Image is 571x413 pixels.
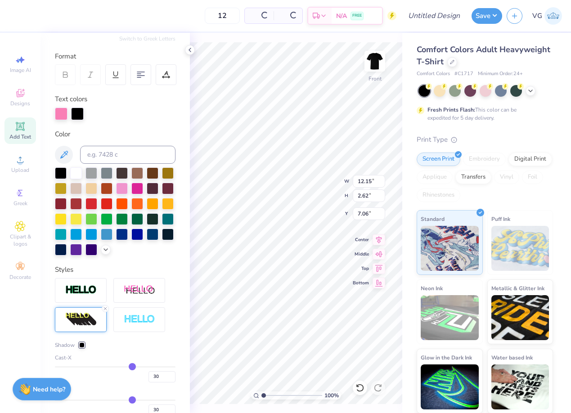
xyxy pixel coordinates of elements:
[11,166,29,174] span: Upload
[55,51,176,62] div: Format
[13,200,27,207] span: Greek
[55,265,175,275] div: Styles
[417,44,550,67] span: Comfort Colors Adult Heavyweight T-Shirt
[4,233,36,247] span: Clipart & logos
[421,214,445,224] span: Standard
[10,67,31,74] span: Image AI
[427,106,475,113] strong: Fresh Prints Flash:
[336,11,347,21] span: N/A
[463,153,506,166] div: Embroidery
[119,35,175,42] button: Switch to Greek Letters
[532,7,562,25] a: VG
[55,341,75,349] span: Shadow
[10,100,30,107] span: Designs
[421,364,479,409] img: Glow in the Dark Ink
[353,237,369,243] span: Center
[491,226,549,271] img: Puff Ink
[454,70,473,78] span: # C1717
[491,295,549,340] img: Metallic & Glitter Ink
[491,353,533,362] span: Water based Ink
[366,52,384,70] img: Front
[508,153,552,166] div: Digital Print
[544,7,562,25] img: Valerie Gavioli
[421,353,472,362] span: Glow in the Dark Ink
[478,70,523,78] span: Minimum Order: 24 +
[55,129,175,139] div: Color
[55,354,72,362] span: Cast-X
[65,312,97,327] img: 3d Illusion
[33,385,65,394] strong: Need help?
[421,283,443,293] span: Neon Ink
[352,13,362,19] span: FREE
[494,171,519,184] div: Vinyl
[491,283,544,293] span: Metallic & Glitter Ink
[353,251,369,257] span: Middle
[421,226,479,271] img: Standard
[491,364,549,409] img: Water based Ink
[522,171,543,184] div: Foil
[417,171,453,184] div: Applique
[401,7,467,25] input: Untitled Design
[9,133,31,140] span: Add Text
[353,280,369,286] span: Bottom
[417,135,553,145] div: Print Type
[80,146,175,164] input: e.g. 7428 c
[9,274,31,281] span: Decorate
[472,8,502,24] button: Save
[417,70,450,78] span: Comfort Colors
[324,391,339,400] span: 100 %
[65,285,97,295] img: Stroke
[124,314,155,325] img: Negative Space
[205,8,240,24] input: – –
[353,265,369,272] span: Top
[417,153,460,166] div: Screen Print
[417,189,460,202] div: Rhinestones
[124,285,155,296] img: Shadow
[532,11,542,21] span: VG
[491,214,510,224] span: Puff Ink
[55,94,87,104] label: Text colors
[369,75,382,83] div: Front
[421,295,479,340] img: Neon Ink
[455,171,491,184] div: Transfers
[427,106,538,122] div: This color can be expedited for 5 day delivery.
